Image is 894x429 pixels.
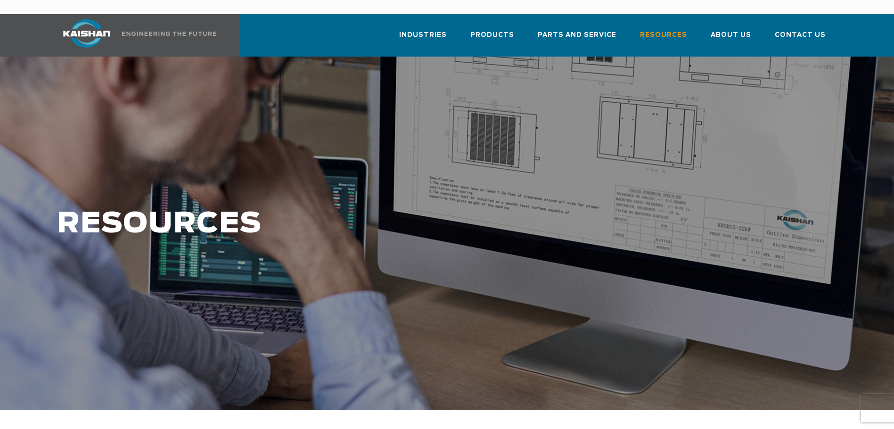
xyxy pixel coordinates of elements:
img: kaishan logo [51,19,122,48]
img: Engineering the future [122,32,216,36]
span: About Us [711,30,751,41]
a: Products [470,23,514,55]
a: Contact Us [775,23,826,55]
span: Contact Us [775,30,826,41]
span: Industries [399,30,447,41]
a: Kaishan USA [51,14,218,57]
a: Industries [399,23,447,55]
a: Parts and Service [538,23,616,55]
a: About Us [711,23,751,55]
h1: RESOURCES [57,208,705,240]
span: Resources [640,30,687,41]
span: Parts and Service [538,30,616,41]
span: Products [470,30,514,41]
a: Resources [640,23,687,55]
